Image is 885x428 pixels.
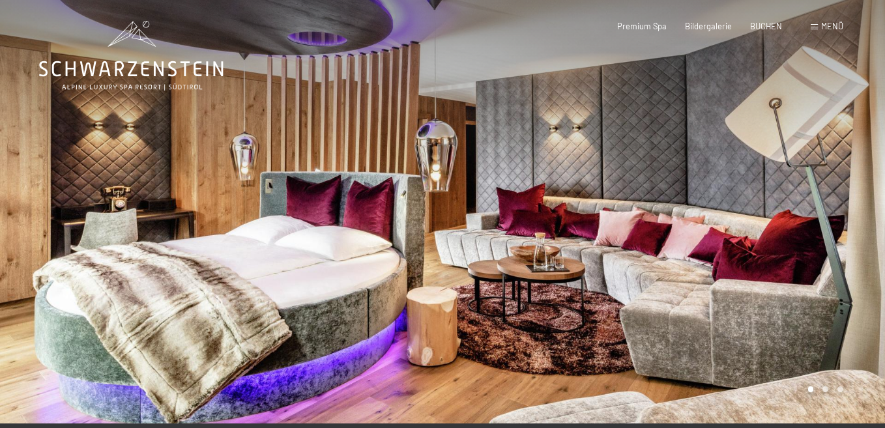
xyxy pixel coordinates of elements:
[821,21,843,31] span: Menü
[750,21,782,31] a: BUCHEN
[617,21,667,31] a: Premium Spa
[685,21,732,31] a: Bildergalerie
